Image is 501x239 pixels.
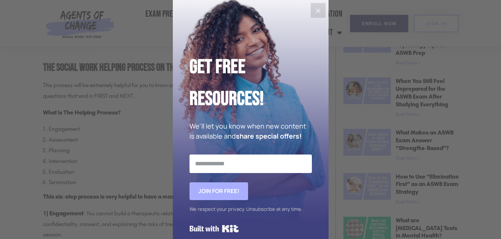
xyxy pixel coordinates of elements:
a: Built with Kit [189,222,239,235]
button: Close [311,3,326,18]
h2: Get Free Resources! [189,51,312,115]
button: Join for FREE! [189,182,248,200]
strong: share special offers! [236,132,301,140]
input: Email Address [189,155,312,173]
p: We'll let you know when new content is available and [189,121,312,141]
div: We respect your privacy. Unsubscribe at any time. [189,204,312,215]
